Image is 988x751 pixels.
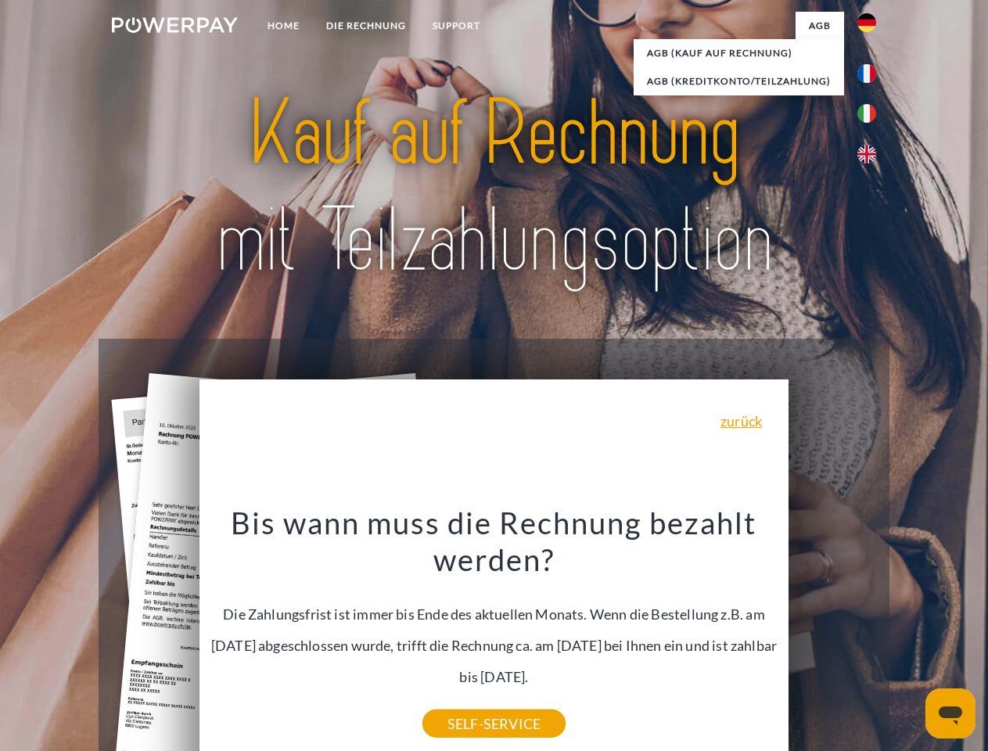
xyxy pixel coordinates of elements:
[720,414,762,428] a: zurück
[857,64,876,83] img: fr
[796,12,844,40] a: agb
[254,12,313,40] a: Home
[419,12,494,40] a: SUPPORT
[112,17,238,33] img: logo-powerpay-white.svg
[149,75,839,300] img: title-powerpay_de.svg
[857,145,876,163] img: en
[634,39,844,67] a: AGB (Kauf auf Rechnung)
[209,504,780,579] h3: Bis wann muss die Rechnung bezahlt werden?
[634,67,844,95] a: AGB (Kreditkonto/Teilzahlung)
[209,504,780,724] div: Die Zahlungsfrist ist immer bis Ende des aktuellen Monats. Wenn die Bestellung z.B. am [DATE] abg...
[857,13,876,32] img: de
[422,710,566,738] a: SELF-SERVICE
[313,12,419,40] a: DIE RECHNUNG
[925,688,975,738] iframe: Schaltfläche zum Öffnen des Messaging-Fensters
[857,104,876,123] img: it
